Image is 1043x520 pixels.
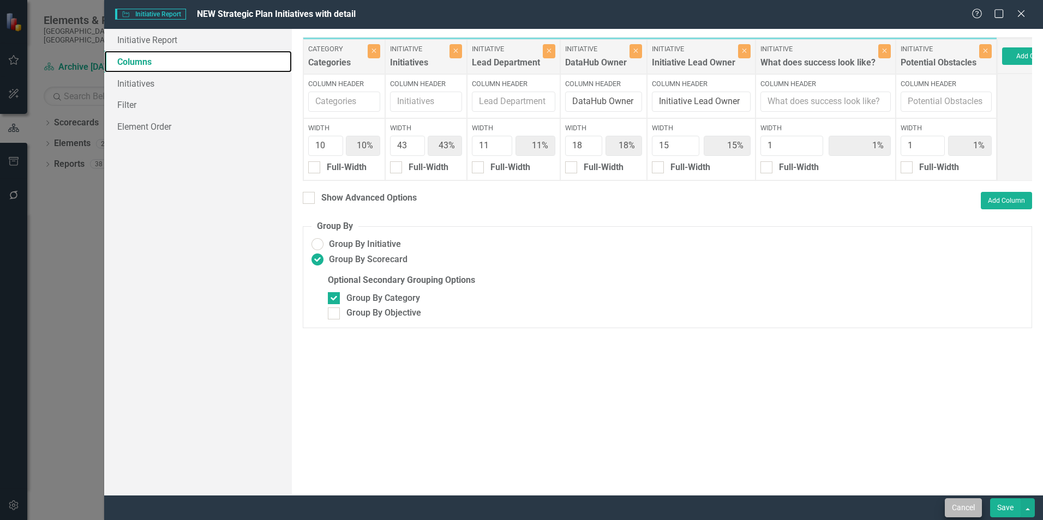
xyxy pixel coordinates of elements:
label: Column Header [652,79,751,89]
legend: Group By [311,220,358,233]
label: Initiative [472,44,540,54]
div: Group By Objective [346,307,421,319]
input: Column Width [652,136,699,156]
label: Column Header [901,79,992,89]
input: What does success look like? [760,92,891,112]
label: Width [760,123,891,133]
div: Potential Obstacles [901,57,976,75]
span: Initiative Report [115,9,185,20]
span: NEW Strategic Plan Initiatives with detail [197,9,356,19]
label: Width [652,123,751,133]
a: Columns [104,51,292,72]
a: Element Order [104,116,292,137]
div: Full-Width [584,161,624,174]
div: Full-Width [779,161,819,174]
input: Owner [565,92,642,112]
div: Full-Width [490,161,530,174]
label: Width [901,123,992,133]
div: Initiatives [390,57,447,75]
span: Group By Initiative [329,238,401,251]
div: Group By Category [346,292,420,305]
div: Full-Width [670,161,710,174]
button: Add Column [981,192,1032,209]
label: Width [390,123,462,133]
label: Initiative [390,44,447,54]
input: Column Width [472,136,512,156]
input: Column Width [565,136,602,156]
div: Full-Width [409,161,448,174]
label: Width [565,123,642,133]
a: Initiative Report [104,29,292,51]
input: Potential Obstacles [901,92,992,112]
button: Save [990,498,1021,517]
label: Column Header [308,79,380,89]
label: Column Header [472,79,555,89]
label: Width [472,123,555,133]
label: Initiative [565,44,627,54]
input: Column Width [901,136,944,156]
label: Column Header [760,79,891,89]
input: Initiatives [390,92,462,112]
label: Initiative [652,44,735,54]
input: Column Width [308,136,343,156]
div: Lead Department [472,57,540,75]
span: Group By Scorecard [329,253,407,266]
label: Initiative [901,44,976,54]
input: Lead Department [472,92,555,112]
label: Category [308,44,365,54]
a: Initiatives [104,72,292,94]
label: Width [308,123,380,133]
input: Column Width [760,136,823,156]
input: Column Width [390,136,424,156]
div: Full-Width [327,161,367,174]
a: Filter [104,94,292,116]
input: Categories [308,92,380,112]
label: Column Header [390,79,462,89]
label: Column Header [565,79,642,89]
div: What does success look like? [760,57,876,75]
div: Show Advanced Options [321,192,417,204]
div: Categories [308,57,365,75]
input: Lead Owner [652,92,751,112]
label: Optional Secondary Grouping Options [328,274,1023,287]
label: Initiative [760,44,876,54]
div: Initiative Lead Owner [652,57,735,75]
button: Cancel [945,498,982,517]
div: Full-Width [919,161,959,174]
div: DataHub Owner [565,57,627,75]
